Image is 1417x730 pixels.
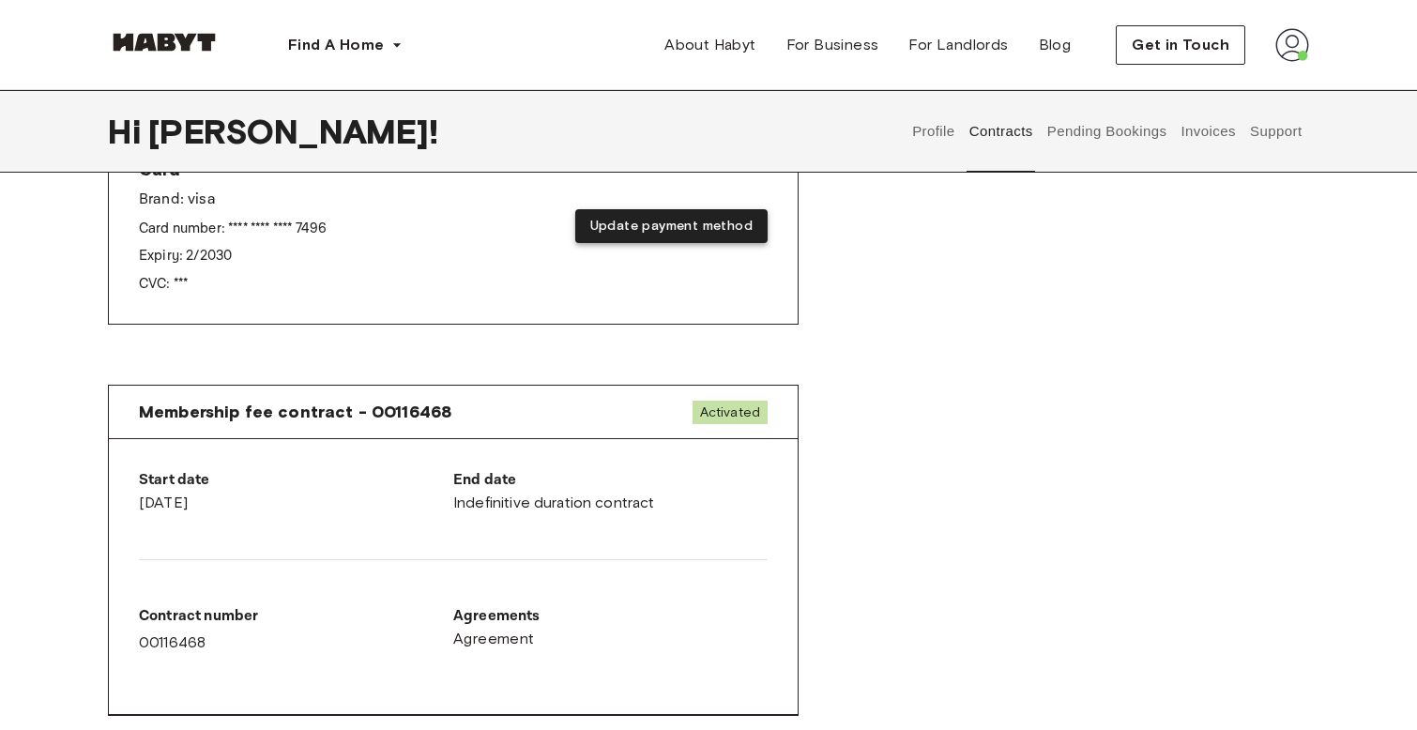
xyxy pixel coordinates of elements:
div: [DATE] [139,469,453,514]
span: For Landlords [908,34,1008,56]
span: Get in Touch [1132,34,1229,56]
img: Habyt [108,33,221,52]
span: Activated [693,401,768,424]
p: Agreements [453,605,768,628]
button: Contracts [967,90,1035,173]
span: For Business [786,34,879,56]
p: End date [453,469,768,492]
img: avatar [1275,28,1309,62]
p: Expiry: 2 / 2030 [139,246,327,266]
span: Membership fee contract - 00116468 [139,401,451,423]
p: Contract number [139,605,453,628]
button: Profile [910,90,958,173]
button: Pending Bookings [1044,90,1169,173]
div: 00116468 [139,605,453,654]
span: Agreement [453,628,535,650]
span: Find A Home [288,34,384,56]
a: Blog [1024,26,1087,64]
a: For Business [771,26,894,64]
div: Indefinitive duration contract [453,469,768,514]
span: About Habyt [664,34,755,56]
button: Find A Home [273,26,418,64]
button: Invoices [1179,90,1238,173]
a: About Habyt [649,26,770,64]
p: Brand: visa [139,189,327,211]
a: Agreement [453,628,768,650]
button: Update payment method [575,209,768,244]
button: Get in Touch [1116,25,1245,65]
button: Support [1247,90,1304,173]
a: For Landlords [893,26,1023,64]
div: user profile tabs [906,90,1309,173]
span: [PERSON_NAME] ! [148,112,438,151]
p: Start date [139,469,453,492]
span: Blog [1039,34,1072,56]
span: Hi [108,112,148,151]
